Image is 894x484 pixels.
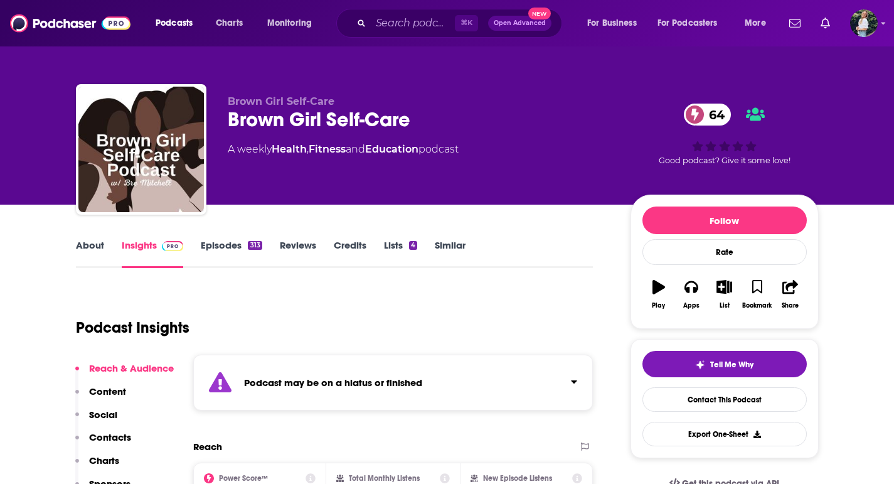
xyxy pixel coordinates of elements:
a: Health [272,143,307,155]
button: open menu [258,13,328,33]
span: Good podcast? Give it some love! [659,156,790,165]
img: Podchaser - Follow, Share and Rate Podcasts [10,11,130,35]
button: Content [75,385,126,409]
button: Contacts [75,431,131,454]
div: A weekly podcast [228,142,459,157]
img: Brown Girl Self-Care [78,87,204,212]
button: Apps [675,272,708,317]
h2: Power Score™ [219,474,268,483]
div: 64Good podcast? Give it some love! [631,95,819,173]
span: Monitoring [267,14,312,32]
span: New [528,8,551,19]
button: open menu [736,13,782,33]
a: Contact This Podcast [642,387,807,412]
span: , [307,143,309,155]
div: Search podcasts, credits, & more... [348,9,574,38]
button: Bookmark [741,272,774,317]
span: Open Advanced [494,20,546,26]
div: Play [652,302,665,309]
span: Logged in as ginny24232 [850,9,878,37]
a: Lists4 [384,239,417,268]
p: Charts [89,454,119,466]
img: User Profile [850,9,878,37]
button: Play [642,272,675,317]
div: Rate [642,239,807,265]
span: More [745,14,766,32]
button: Follow [642,207,807,234]
button: List [708,272,740,317]
div: Share [782,302,799,309]
img: Podchaser Pro [162,241,184,251]
h2: Total Monthly Listens [349,474,420,483]
p: Contacts [89,431,131,443]
button: Open AdvancedNew [488,16,551,31]
a: Show notifications dropdown [784,13,806,34]
input: Search podcasts, credits, & more... [371,13,455,33]
button: Reach & Audience [75,362,174,385]
p: Social [89,409,117,421]
div: Bookmark [742,302,772,309]
button: Charts [75,454,119,478]
a: InsightsPodchaser Pro [122,239,184,268]
img: tell me why sparkle [695,360,705,370]
a: About [76,239,104,268]
button: Share [774,272,806,317]
strong: Podcast may be on a hiatus or finished [244,377,422,389]
button: tell me why sparkleTell Me Why [642,351,807,377]
span: Brown Girl Self-Care [228,95,334,107]
a: Reviews [280,239,316,268]
button: open menu [578,13,652,33]
span: Charts [216,14,243,32]
h1: Podcast Insights [76,318,189,337]
button: Social [75,409,117,432]
span: For Podcasters [657,14,718,32]
a: Show notifications dropdown [816,13,835,34]
h2: Reach [193,441,222,453]
span: For Business [587,14,637,32]
button: open menu [147,13,209,33]
p: Content [89,385,126,397]
p: Reach & Audience [89,362,174,374]
a: Similar [435,239,466,268]
section: Click to expand status details [193,355,593,411]
span: Podcasts [156,14,193,32]
div: 4 [409,241,417,250]
a: Charts [208,13,250,33]
button: Export One-Sheet [642,422,807,446]
a: Credits [334,239,366,268]
div: Apps [683,302,700,309]
span: ⌘ K [455,15,478,31]
div: List [720,302,730,309]
span: 64 [696,104,731,126]
a: 64 [684,104,731,126]
div: 313 [248,241,262,250]
button: Show profile menu [850,9,878,37]
button: open menu [649,13,736,33]
a: Fitness [309,143,346,155]
a: Education [365,143,418,155]
span: and [346,143,365,155]
span: Tell Me Why [710,360,753,370]
h2: New Episode Listens [483,474,552,483]
a: Episodes313 [201,239,262,268]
